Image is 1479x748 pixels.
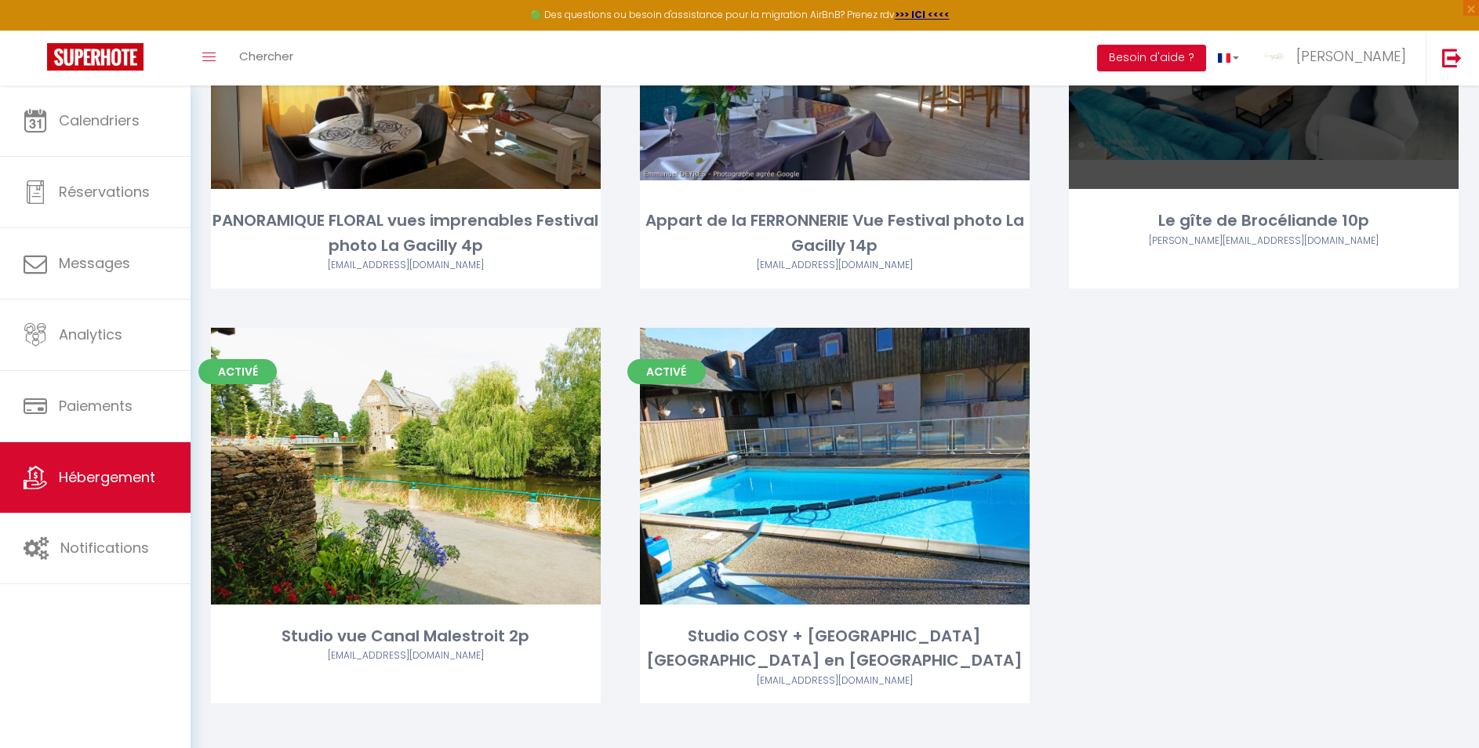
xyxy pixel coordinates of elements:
[59,253,130,273] span: Messages
[1097,45,1206,71] button: Besoin d'aide ?
[895,8,950,21] a: >>> ICI <<<<
[211,258,601,273] div: Airbnb
[1069,234,1459,249] div: Airbnb
[640,674,1030,688] div: Airbnb
[227,31,305,85] a: Chercher
[60,538,149,557] span: Notifications
[1442,48,1462,67] img: logout
[239,48,293,64] span: Chercher
[211,648,601,663] div: Airbnb
[1251,31,1426,85] a: ... [PERSON_NAME]
[198,359,277,384] span: Activé
[1296,46,1406,66] span: [PERSON_NAME]
[640,209,1030,258] div: Appart de la FERRONNERIE Vue Festival photo La Gacilly 14p
[59,111,140,130] span: Calendriers
[211,624,601,648] div: Studio vue Canal Malestroit 2p
[59,182,150,202] span: Réservations
[640,258,1030,273] div: Airbnb
[47,43,144,71] img: Super Booking
[640,624,1030,674] div: Studio COSY + [GEOGRAPHIC_DATA] [GEOGRAPHIC_DATA] en [GEOGRAPHIC_DATA]
[211,209,601,258] div: PANORAMIQUE FLORAL vues imprenables Festival photo La Gacilly 4p
[59,325,122,344] span: Analytics
[59,396,133,416] span: Paiements
[59,467,155,487] span: Hébergement
[1263,45,1286,68] img: ...
[627,359,706,384] span: Activé
[1069,209,1459,233] div: Le gîte de Brocéliande 10p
